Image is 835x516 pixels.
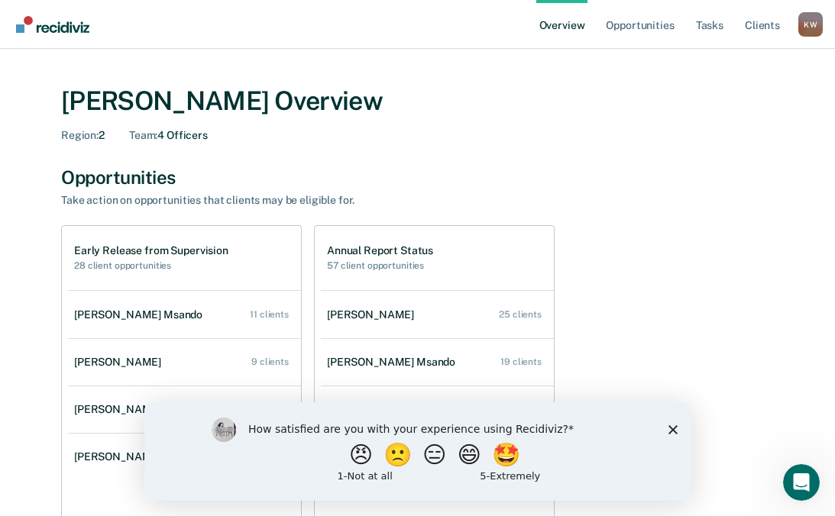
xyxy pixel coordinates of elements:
a: [PERSON_NAME] 9 clients [68,340,301,384]
div: 9 clients [251,356,289,367]
div: 19 clients [500,356,542,367]
span: Region : [61,129,99,141]
div: Take action on opportunities that clients may be eligible for. [61,194,596,207]
div: [PERSON_NAME] [74,450,167,463]
iframe: Survey by Kim from Recidiviz [144,402,691,501]
h2: 57 client opportunities [327,260,433,271]
div: [PERSON_NAME] [74,356,167,369]
div: Opportunities [61,166,774,189]
a: [PERSON_NAME] 5 clients [68,388,301,431]
div: 25 clients [499,309,542,320]
div: 11 clients [250,309,289,320]
a: [PERSON_NAME] 3 clients [68,435,301,479]
a: [PERSON_NAME] Msando 19 clients [321,340,554,384]
div: [PERSON_NAME] Msando [327,356,461,369]
a: [PERSON_NAME] Msando 11 clients [68,293,301,337]
div: [PERSON_NAME] Msando [74,308,209,321]
span: Team : [129,129,157,141]
iframe: Intercom live chat [783,464,820,501]
div: K W [798,12,823,37]
h1: Early Release from Supervision [74,244,228,257]
div: 4 Officers [129,129,208,142]
a: [PERSON_NAME] 25 clients [321,293,554,337]
h2: 28 client opportunities [74,260,228,271]
div: [PERSON_NAME] [327,308,420,321]
div: 2 [61,129,105,142]
button: Profile dropdown button [798,12,823,37]
img: Recidiviz [16,16,89,33]
div: [PERSON_NAME] [74,403,167,416]
div: [PERSON_NAME] Overview [61,85,774,117]
h1: Annual Report Status [327,244,433,257]
a: [PERSON_NAME] 7 clients [321,388,554,431]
